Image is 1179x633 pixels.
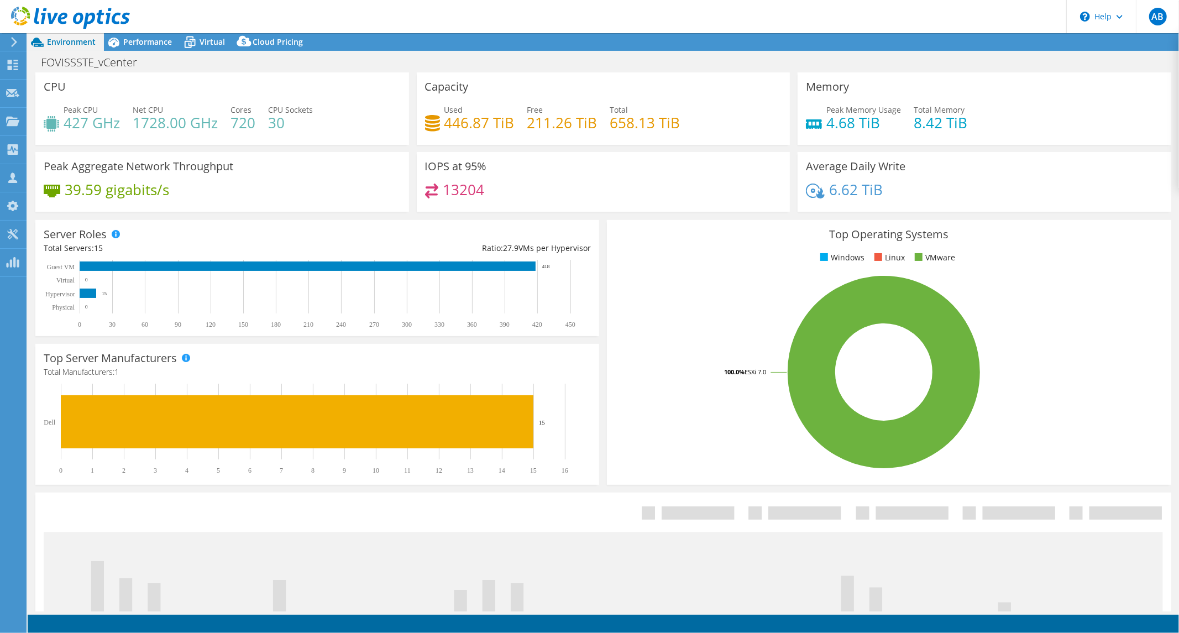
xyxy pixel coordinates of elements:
div: Total Servers: [44,242,317,254]
text: 120 [206,321,216,328]
svg: \n [1080,12,1090,22]
h3: Top Server Manufacturers [44,352,177,364]
h3: Capacity [425,81,469,93]
span: Peak CPU [64,104,98,115]
h4: 446.87 TiB [444,117,515,129]
text: 210 [303,321,313,328]
span: Environment [47,36,96,47]
text: 15 [530,467,537,474]
h4: 8.42 TiB [914,117,967,129]
h3: Average Daily Write [806,160,905,172]
span: Total [610,104,628,115]
h4: 6.62 TiB [829,184,883,196]
text: 5 [217,467,220,474]
text: 270 [369,321,379,328]
h4: 39.59 gigabits/s [65,184,169,196]
text: 60 [142,321,148,328]
span: Cloud Pricing [253,36,303,47]
text: 180 [271,321,281,328]
span: 27.9 [503,243,518,253]
text: 9 [343,467,346,474]
text: 2 [122,467,125,474]
h3: IOPS at 95% [425,160,487,172]
text: 330 [434,321,444,328]
text: 11 [404,467,411,474]
text: 300 [402,321,412,328]
h4: 658.13 TiB [610,117,680,129]
text: 420 [532,321,542,328]
h3: Memory [806,81,849,93]
h4: 427 GHz [64,117,120,129]
h4: 720 [230,117,255,129]
text: 450 [565,321,575,328]
text: 390 [500,321,510,328]
span: 1 [114,367,119,377]
text: Dell [44,418,55,426]
text: 3 [154,467,157,474]
li: VMware [912,252,955,264]
text: 0 [85,304,88,310]
h4: 30 [268,117,313,129]
text: Physical [52,304,75,311]
text: Guest VM [47,263,75,271]
h3: CPU [44,81,66,93]
text: 12 [436,467,442,474]
span: AB [1149,8,1167,25]
text: 10 [373,467,379,474]
h4: 211.26 TiB [527,117,598,129]
text: 15 [102,291,107,296]
span: Net CPU [133,104,163,115]
text: 150 [238,321,248,328]
li: Windows [818,252,864,264]
span: Total Memory [914,104,965,115]
span: Free [527,104,543,115]
span: Used [444,104,463,115]
text: 0 [78,321,81,328]
text: 240 [336,321,346,328]
text: 418 [542,264,550,269]
text: Virtual [56,276,75,284]
text: 15 [539,419,546,426]
span: Virtual [200,36,225,47]
span: CPU Sockets [268,104,313,115]
text: 30 [109,321,116,328]
text: 0 [59,467,62,474]
span: Cores [230,104,251,115]
span: Performance [123,36,172,47]
h4: 1728.00 GHz [133,117,218,129]
div: Ratio: VMs per Hypervisor [317,242,591,254]
h1: FOVISSSTE_vCenter [36,56,154,69]
text: 16 [562,467,568,474]
text: 14 [499,467,505,474]
h4: Total Manufacturers: [44,366,591,378]
text: Hypervisor [45,290,75,298]
span: 15 [94,243,103,253]
text: 8 [311,467,315,474]
span: Peak Memory Usage [826,104,901,115]
h4: 13204 [443,184,484,196]
h4: 4.68 TiB [826,117,901,129]
text: 360 [467,321,477,328]
h3: Server Roles [44,228,107,240]
text: 0 [85,277,88,283]
text: 13 [467,467,474,474]
h3: Peak Aggregate Network Throughput [44,160,233,172]
text: 6 [248,467,251,474]
tspan: ESXi 7.0 [745,368,766,376]
h3: Top Operating Systems [615,228,1162,240]
text: 1 [91,467,94,474]
text: 7 [280,467,283,474]
tspan: 100.0% [724,368,745,376]
li: Linux [872,252,905,264]
text: 90 [175,321,181,328]
text: 4 [185,467,188,474]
